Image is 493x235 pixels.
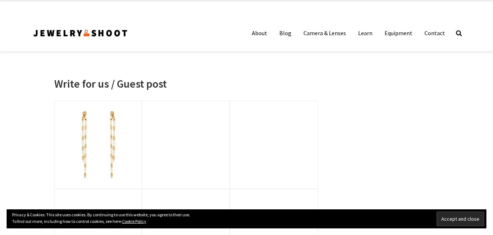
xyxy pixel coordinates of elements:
a: Learn [353,26,378,40]
a: Blog [274,26,297,40]
h1: Write for us / Guest post [54,77,318,90]
input: Accept and close [437,212,484,226]
a: Contact [419,26,450,40]
a: Camera & Lenses [298,26,352,40]
a: Equipment [379,26,418,40]
img: Jewelry Photographer Bay Area - San Francisco | Nationwide via Mail [32,27,128,39]
a: Cookie Policy [122,219,146,224]
div: Privacy & Cookies: This site uses cookies. By continuing to use this website, you agree to their ... [7,209,486,228]
a: About [246,26,273,40]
